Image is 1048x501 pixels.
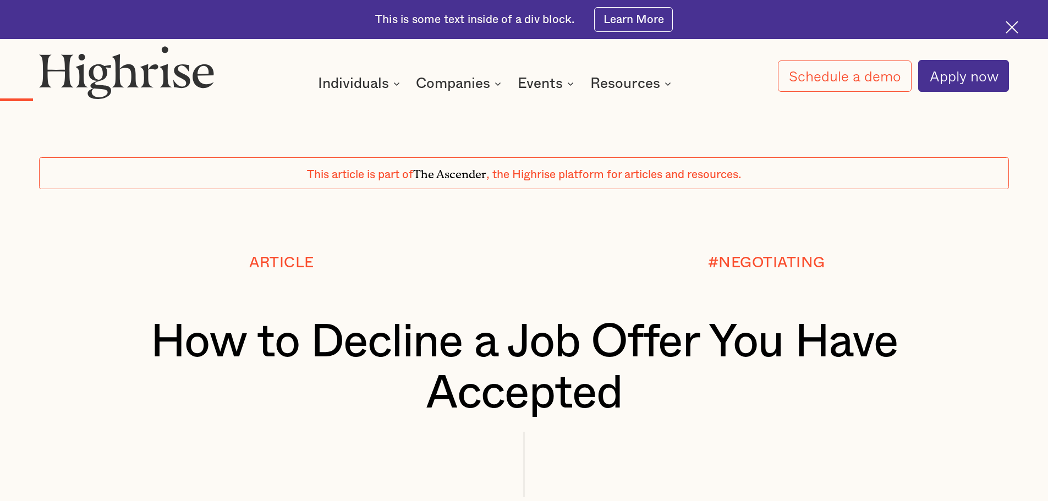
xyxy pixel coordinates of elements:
[518,77,577,90] div: Events
[590,77,660,90] div: Resources
[416,77,504,90] div: Companies
[318,77,403,90] div: Individuals
[307,169,413,180] span: This article is part of
[375,12,574,27] div: This is some text inside of a div block.
[918,60,1009,92] a: Apply now
[249,255,314,271] div: Article
[518,77,563,90] div: Events
[590,77,674,90] div: Resources
[413,164,486,178] span: The Ascender
[39,46,214,98] img: Highrise logo
[80,317,969,420] h1: How to Decline a Job Offer You Have Accepted
[594,7,673,32] a: Learn More
[708,255,825,271] div: #NEGOTIATING
[486,169,741,180] span: , the Highrise platform for articles and resources.
[318,77,389,90] div: Individuals
[416,77,490,90] div: Companies
[778,60,912,92] a: Schedule a demo
[1006,21,1018,34] img: Cross icon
